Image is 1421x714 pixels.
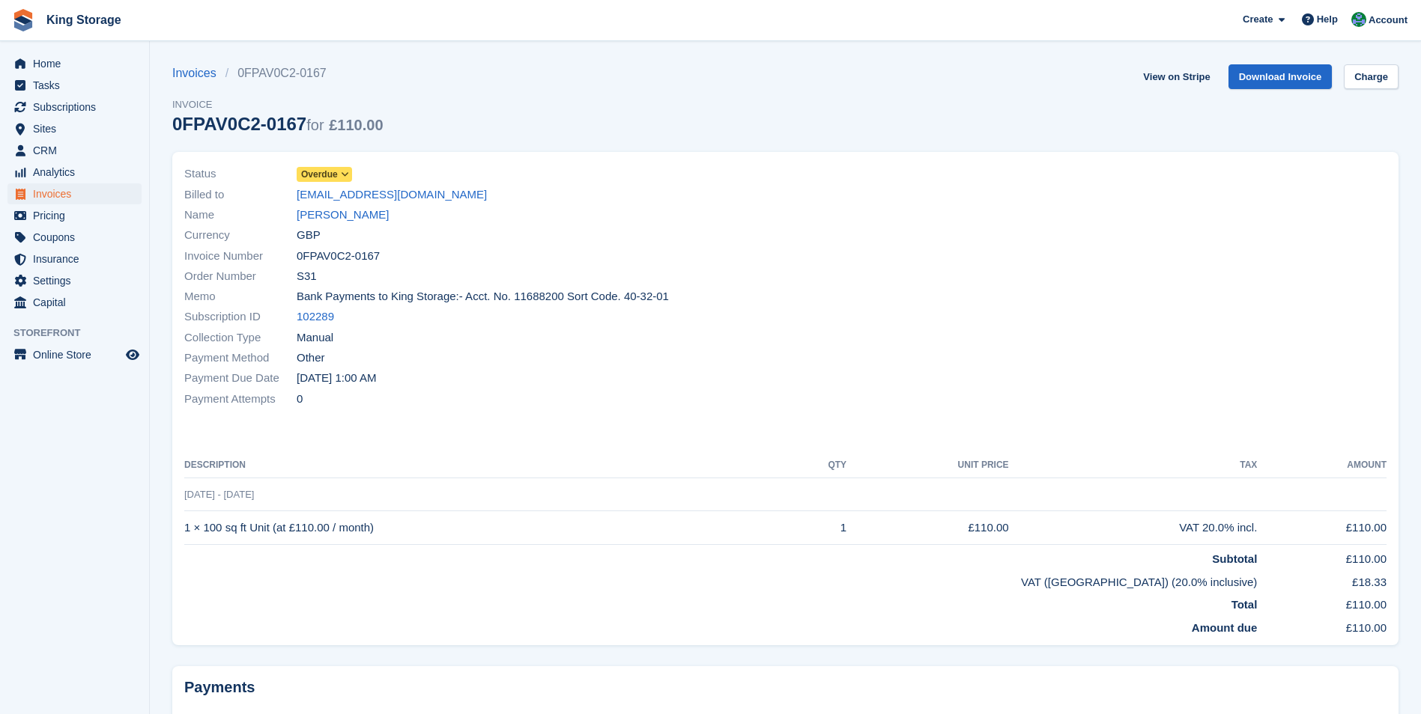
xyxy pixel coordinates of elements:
[1257,614,1387,637] td: £110.00
[40,7,127,32] a: King Storage
[297,391,303,408] span: 0
[297,268,317,285] span: S31
[1192,621,1258,634] strong: Amount due
[184,391,297,408] span: Payment Attempts
[13,326,149,341] span: Storefront
[33,227,123,248] span: Coupons
[33,75,123,96] span: Tasks
[184,165,297,183] span: Status
[1257,511,1387,545] td: £110.00
[297,165,352,183] a: Overdue
[7,140,142,161] a: menu
[33,344,123,365] span: Online Store
[1009,454,1258,477] th: Tax
[184,268,297,285] span: Order Number
[297,308,334,326] a: 102289
[7,118,142,139] a: menu
[172,97,384,112] span: Invoice
[846,454,1009,477] th: Unit Price
[33,140,123,161] span: CRM
[7,53,142,74] a: menu
[297,207,389,224] a: [PERSON_NAME]
[33,53,123,74] span: Home
[301,168,338,181] span: Overdue
[1212,552,1257,565] strong: Subtotal
[788,454,847,477] th: QTY
[12,9,34,31] img: stora-icon-8386f47178a22dfd0bd8f6a31ec36ba5ce8667c1dd55bd0f319d3a0aa187defe.svg
[184,350,297,367] span: Payment Method
[297,248,380,265] span: 0FPAV0C2-0167
[7,183,142,204] a: menu
[172,64,225,82] a: Invoices
[1257,454,1387,477] th: Amount
[184,489,254,500] span: [DATE] - [DATE]
[7,292,142,313] a: menu
[184,568,1257,591] td: VAT ([GEOGRAPHIC_DATA]) (20.0% inclusive)
[172,64,384,82] nav: breadcrumbs
[184,248,297,265] span: Invoice Number
[1257,568,1387,591] td: £18.33
[297,227,321,244] span: GBP
[1009,519,1258,537] div: VAT 20.0% incl.
[1243,12,1273,27] span: Create
[846,511,1009,545] td: £110.00
[1231,598,1258,611] strong: Total
[7,205,142,226] a: menu
[184,308,297,326] span: Subscription ID
[1228,64,1333,89] a: Download Invoice
[184,370,297,387] span: Payment Due Date
[297,350,325,367] span: Other
[7,248,142,269] a: menu
[184,207,297,224] span: Name
[7,162,142,183] a: menu
[33,248,123,269] span: Insurance
[297,329,333,347] span: Manual
[297,370,376,387] time: 2025-09-02 00:00:00 UTC
[33,270,123,291] span: Settings
[7,97,142,118] a: menu
[297,288,669,305] span: Bank Payments to King Storage:- Acct. No. 11688200 Sort Code. 40-32-01
[33,205,123,226] span: Pricing
[33,183,123,204] span: Invoices
[7,344,142,365] a: menu
[33,292,123,313] span: Capital
[184,227,297,244] span: Currency
[1351,12,1366,27] img: John King
[184,329,297,347] span: Collection Type
[33,97,123,118] span: Subscriptions
[184,511,788,545] td: 1 × 100 sq ft Unit (at £110.00 / month)
[1369,13,1408,28] span: Account
[33,162,123,183] span: Analytics
[1344,64,1399,89] a: Charge
[7,270,142,291] a: menu
[184,678,1387,697] h2: Payments
[306,117,324,133] span: for
[788,511,847,545] td: 1
[297,186,487,204] a: [EMAIL_ADDRESS][DOMAIN_NAME]
[1137,64,1216,89] a: View on Stripe
[184,186,297,204] span: Billed to
[33,118,123,139] span: Sites
[1257,591,1387,614] td: £110.00
[184,288,297,305] span: Memo
[1317,12,1338,27] span: Help
[172,114,384,134] div: 0FPAV0C2-0167
[1257,545,1387,568] td: £110.00
[7,227,142,248] a: menu
[184,454,788,477] th: Description
[329,117,383,133] span: £110.00
[124,346,142,364] a: Preview store
[7,75,142,96] a: menu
